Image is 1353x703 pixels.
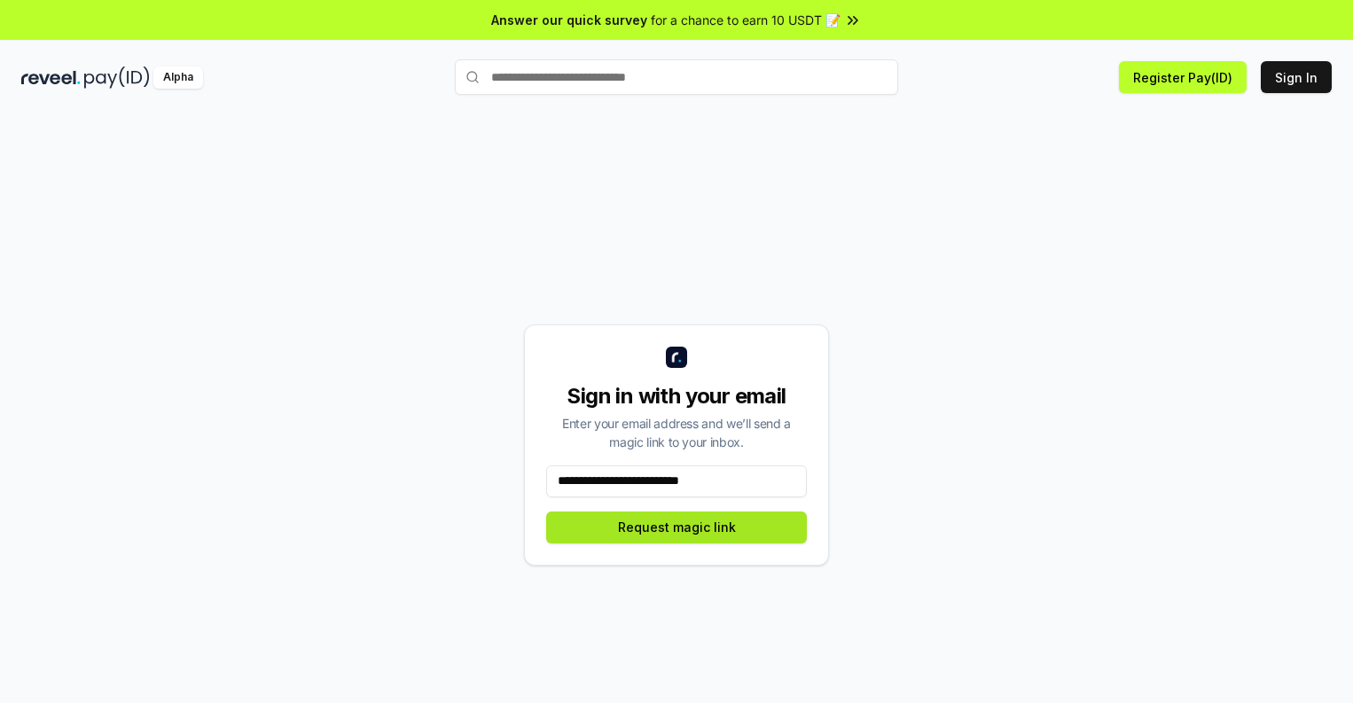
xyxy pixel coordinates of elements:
div: Alpha [153,66,203,89]
button: Sign In [1261,61,1332,93]
img: pay_id [84,66,150,89]
div: Enter your email address and we’ll send a magic link to your inbox. [546,414,807,451]
span: for a chance to earn 10 USDT 📝 [651,11,841,29]
button: Register Pay(ID) [1119,61,1247,93]
div: Sign in with your email [546,382,807,410]
span: Answer our quick survey [491,11,647,29]
img: logo_small [666,347,687,368]
img: reveel_dark [21,66,81,89]
button: Request magic link [546,512,807,543]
